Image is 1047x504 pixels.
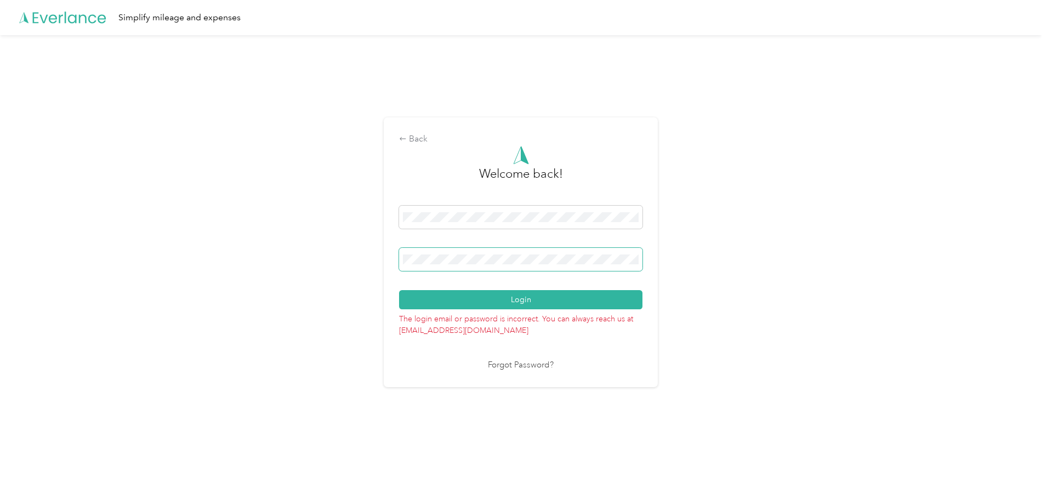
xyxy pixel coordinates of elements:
[488,359,554,372] a: Forgot Password?
[399,290,642,309] button: Login
[399,309,642,336] p: The login email or password is incorrect. You can always reach us at [EMAIL_ADDRESS][DOMAIN_NAME]
[399,133,642,146] div: Back
[118,11,241,25] div: Simplify mileage and expenses
[479,165,563,194] h3: greeting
